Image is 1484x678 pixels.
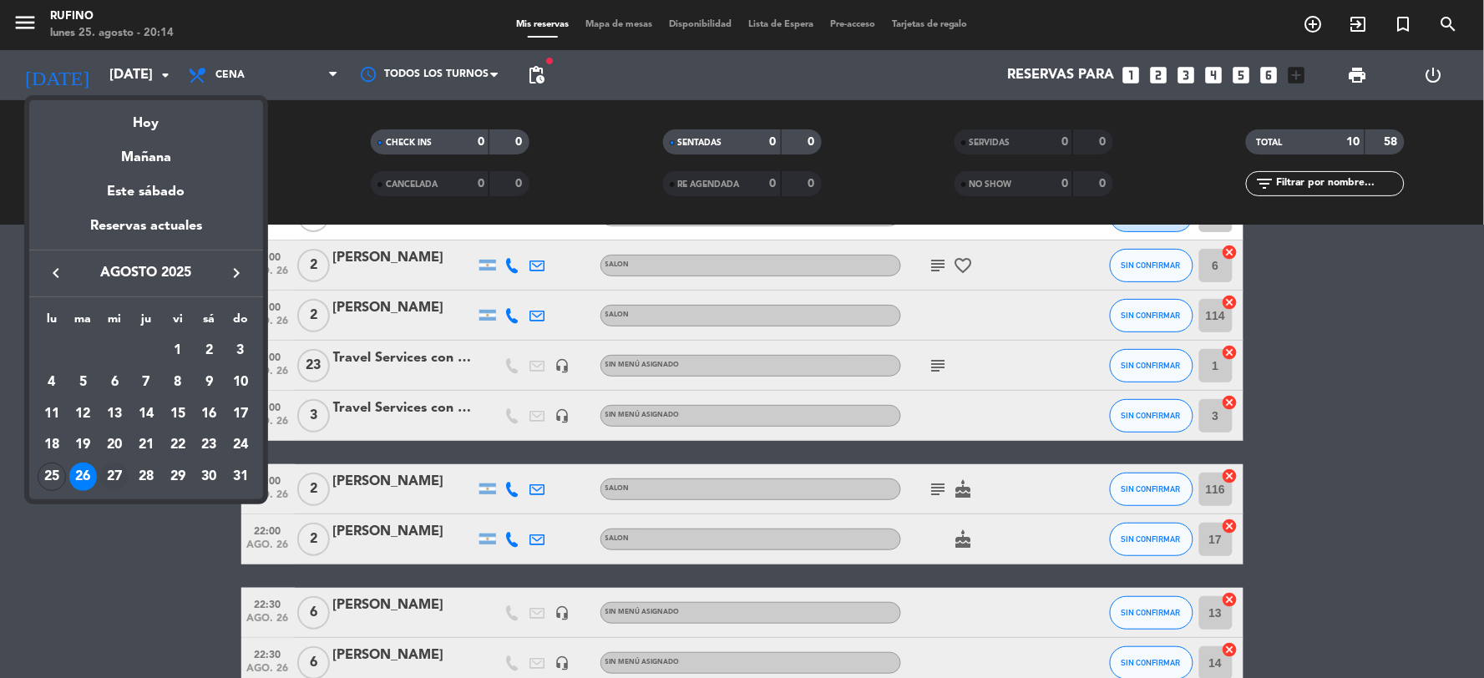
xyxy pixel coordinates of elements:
td: 28 de agosto de 2025 [130,461,162,493]
td: 9 de agosto de 2025 [194,367,225,398]
div: 10 [226,368,255,397]
td: 14 de agosto de 2025 [130,398,162,430]
td: 30 de agosto de 2025 [194,461,225,493]
div: 17 [226,400,255,428]
div: 6 [100,368,129,397]
td: 21 de agosto de 2025 [130,429,162,461]
div: 25 [38,463,66,491]
div: Hoy [29,100,263,134]
td: 15 de agosto de 2025 [162,398,194,430]
td: 8 de agosto de 2025 [162,367,194,398]
td: 25 de agosto de 2025 [36,461,68,493]
td: 13 de agosto de 2025 [99,398,130,430]
div: 22 [164,431,192,459]
td: 12 de agosto de 2025 [68,398,99,430]
div: 16 [195,400,223,428]
td: 7 de agosto de 2025 [130,367,162,398]
td: 24 de agosto de 2025 [225,429,256,461]
div: 26 [69,463,98,491]
td: AGO. [36,335,162,367]
td: 10 de agosto de 2025 [225,367,256,398]
div: Mañana [29,134,263,169]
td: 2 de agosto de 2025 [194,335,225,367]
div: 3 [226,336,255,365]
i: keyboard_arrow_right [226,263,246,283]
td: 23 de agosto de 2025 [194,429,225,461]
div: 21 [132,431,160,459]
th: jueves [130,310,162,336]
div: 23 [195,431,223,459]
div: 12 [69,400,98,428]
div: 9 [195,368,223,397]
div: 2 [195,336,223,365]
div: 8 [164,368,192,397]
i: keyboard_arrow_left [46,263,66,283]
span: agosto 2025 [71,262,221,284]
th: sábado [194,310,225,336]
td: 19 de agosto de 2025 [68,429,99,461]
div: 5 [69,368,98,397]
td: 3 de agosto de 2025 [225,335,256,367]
td: 1 de agosto de 2025 [162,335,194,367]
td: 22 de agosto de 2025 [162,429,194,461]
td: 31 de agosto de 2025 [225,461,256,493]
div: Reservas actuales [29,215,263,250]
div: 11 [38,400,66,428]
div: 19 [69,431,98,459]
button: keyboard_arrow_right [221,262,251,284]
div: 1 [164,336,192,365]
th: lunes [36,310,68,336]
th: miércoles [99,310,130,336]
div: 29 [164,463,192,491]
td: 4 de agosto de 2025 [36,367,68,398]
button: keyboard_arrow_left [41,262,71,284]
div: Este sábado [29,169,263,215]
td: 17 de agosto de 2025 [225,398,256,430]
td: 16 de agosto de 2025 [194,398,225,430]
div: 27 [100,463,129,491]
div: 31 [226,463,255,491]
div: 24 [226,431,255,459]
div: 13 [100,400,129,428]
td: 27 de agosto de 2025 [99,461,130,493]
div: 15 [164,400,192,428]
th: domingo [225,310,256,336]
div: 30 [195,463,223,491]
th: viernes [162,310,194,336]
td: 18 de agosto de 2025 [36,429,68,461]
div: 28 [132,463,160,491]
td: 6 de agosto de 2025 [99,367,130,398]
div: 14 [132,400,160,428]
td: 11 de agosto de 2025 [36,398,68,430]
div: 4 [38,368,66,397]
div: 20 [100,431,129,459]
td: 5 de agosto de 2025 [68,367,99,398]
td: 26 de agosto de 2025 [68,461,99,493]
td: 20 de agosto de 2025 [99,429,130,461]
th: martes [68,310,99,336]
div: 7 [132,368,160,397]
td: 29 de agosto de 2025 [162,461,194,493]
div: 18 [38,431,66,459]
